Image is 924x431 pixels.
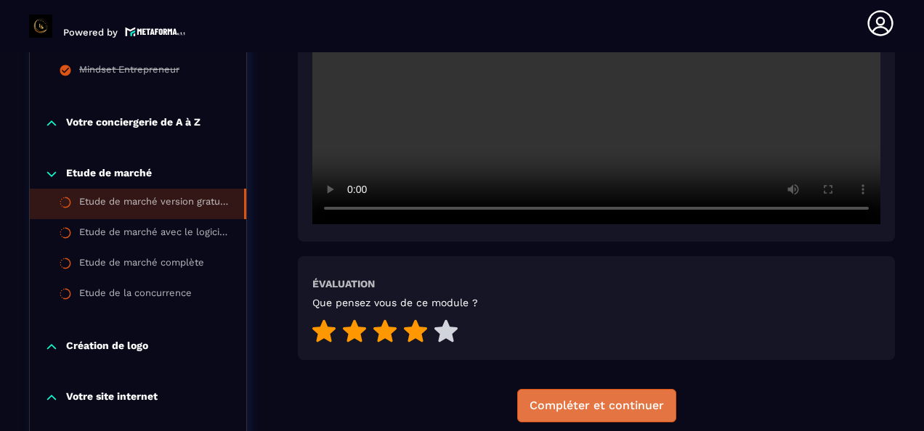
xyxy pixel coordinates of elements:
[79,196,230,212] div: Etude de marché version gratuite
[312,297,478,308] h5: Que pensez vous de ce module ?
[79,257,204,273] div: Etude de marché complète
[79,287,192,303] div: Etude de la concurrence
[66,340,148,354] p: Création de logo
[312,278,375,290] h6: Évaluation
[79,64,179,80] div: Mindset Entrepreneur
[66,167,152,181] p: Etude de marché
[530,398,664,413] div: Compléter et continuer
[517,389,676,422] button: Compléter et continuer
[79,226,232,242] div: Etude de marché avec le logiciel Airdna version payante
[29,15,52,38] img: logo-branding
[66,116,200,131] p: Votre conciergerie de A à Z
[125,25,186,38] img: logo
[63,27,118,38] p: Powered by
[66,390,158,405] p: Votre site internet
